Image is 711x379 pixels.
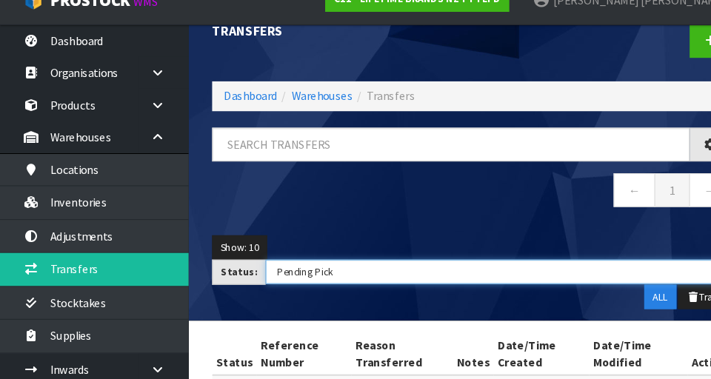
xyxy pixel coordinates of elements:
nav: Page navigation [200,185,689,221]
input: Search transfers [200,142,650,174]
a: C11 - LIFETIME BRANDS NZ PTY LTD [307,9,480,33]
a: → [650,185,689,217]
span: [PERSON_NAME] [604,15,684,29]
th: Date/Time Modified [555,335,648,375]
th: Reference Number [242,335,331,375]
th: Action [648,335,689,375]
span: Transfers [346,105,391,119]
a: 1 [617,185,650,217]
a: Warehouses [275,105,333,119]
button: Show: 10 [200,244,252,267]
th: Status [200,335,242,375]
th: Notes [427,335,465,375]
span: [PERSON_NAME] [521,15,601,29]
button: Trash [639,290,689,314]
strong: C11 - LIFETIME BRANDS NZ PTY LTD [315,14,472,27]
a: ← [578,185,618,217]
button: ALL [607,290,638,314]
small: WMS [126,16,149,30]
span: ProStock [47,13,123,32]
th: Reason Transferred [331,335,427,375]
a: Dashboard [211,105,261,119]
th: Date/Time Created [465,335,555,375]
img: cube-alt.png [22,13,41,31]
strong: Status: [208,272,243,284]
h1: Transfers [200,44,433,58]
